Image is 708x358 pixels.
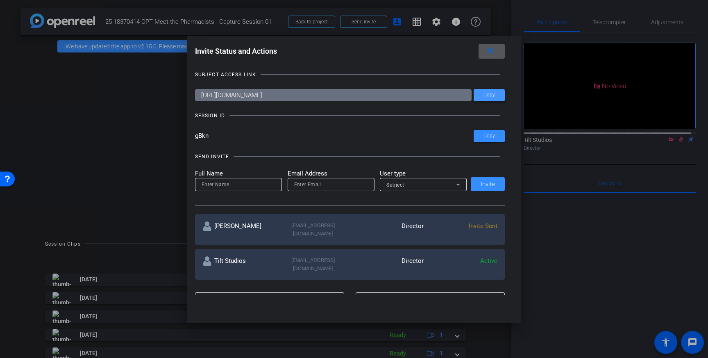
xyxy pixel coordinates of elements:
[195,112,505,120] openreel-title-line: SESSION ID
[380,169,467,178] mat-label: User type
[350,256,424,272] div: Director
[483,133,495,139] span: Copy
[202,221,276,237] div: [PERSON_NAME]
[195,112,225,120] div: SESSION ID
[276,256,350,272] div: [EMAIL_ADDRESS][DOMAIN_NAME]
[288,169,374,178] mat-label: Email Address
[195,169,282,178] mat-label: Full Name
[202,256,276,272] div: Tilt Studios
[195,71,256,79] div: SUBJECT ACCESS LINK
[294,180,368,189] input: Enter Email
[485,46,495,56] mat-icon: close
[195,44,505,59] div: Invite Status and Actions
[195,153,505,161] openreel-title-line: SEND INVITE
[474,89,505,101] button: Copy
[469,222,497,230] span: Invite Sent
[195,153,229,161] div: SEND INVITE
[474,130,505,142] button: Copy
[195,71,505,79] openreel-title-line: SUBJECT ACCESS LINK
[483,92,495,98] span: Copy
[386,182,404,188] span: Subject
[276,221,350,237] div: [EMAIL_ADDRESS][DOMAIN_NAME]
[350,221,424,237] div: Director
[202,180,275,189] input: Enter Name
[202,294,338,304] input: Enter name or email
[480,257,497,265] span: Active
